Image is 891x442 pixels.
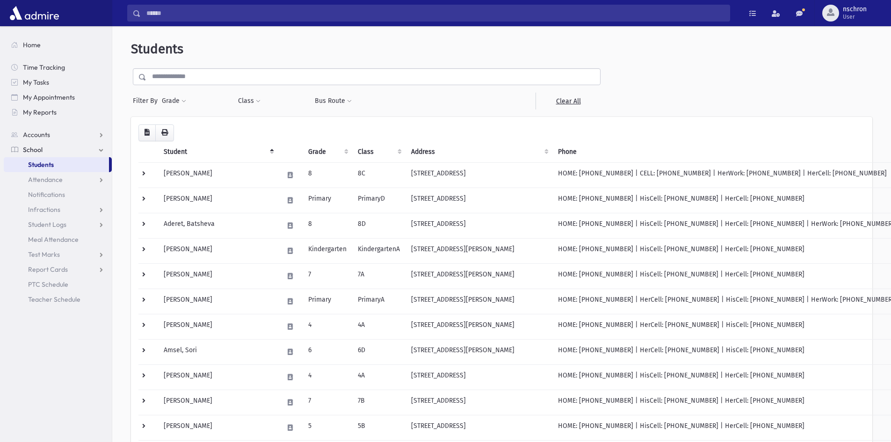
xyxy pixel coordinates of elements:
a: Teacher Schedule [4,292,112,307]
td: PrimaryA [352,289,406,314]
span: My Tasks [23,78,49,87]
span: PTC Schedule [28,280,68,289]
th: Class: activate to sort column ascending [352,141,406,163]
a: School [4,142,112,157]
a: Clear All [536,93,601,109]
td: 5 [303,415,352,440]
td: 8D [352,213,406,238]
span: Notifications [28,190,65,199]
button: Print [155,124,174,141]
button: Bus Route [314,93,352,109]
a: PTC Schedule [4,277,112,292]
td: [STREET_ADDRESS] [406,188,552,213]
a: Students [4,157,109,172]
td: 8 [303,162,352,188]
td: [PERSON_NAME] [158,390,278,415]
a: Notifications [4,187,112,202]
span: Time Tracking [23,63,65,72]
button: Class [238,93,261,109]
input: Search [141,5,730,22]
td: [STREET_ADDRESS] [406,213,552,238]
td: 7 [303,390,352,415]
td: Amsel, Sori [158,339,278,364]
td: [PERSON_NAME] [158,188,278,213]
td: [STREET_ADDRESS][PERSON_NAME] [406,339,552,364]
span: Student Logs [28,220,66,229]
button: Grade [161,93,187,109]
img: AdmirePro [7,4,61,22]
td: 7B [352,390,406,415]
span: My Reports [23,108,57,116]
span: Test Marks [28,250,60,259]
td: [STREET_ADDRESS][PERSON_NAME] [406,289,552,314]
span: Report Cards [28,265,68,274]
a: My Tasks [4,75,112,90]
td: [STREET_ADDRESS][PERSON_NAME] [406,238,552,263]
a: Accounts [4,127,112,142]
td: 5B [352,415,406,440]
a: Infractions [4,202,112,217]
td: Aderet, Batsheva [158,213,278,238]
td: [STREET_ADDRESS][PERSON_NAME] [406,263,552,289]
td: [PERSON_NAME] [158,263,278,289]
a: Meal Attendance [4,232,112,247]
span: Students [28,160,54,169]
a: Test Marks [4,247,112,262]
td: 4 [303,314,352,339]
td: [PERSON_NAME] [158,289,278,314]
span: Meal Attendance [28,235,79,244]
td: [STREET_ADDRESS] [406,390,552,415]
td: Primary [303,188,352,213]
span: Accounts [23,130,50,139]
button: CSV [138,124,156,141]
td: 7 [303,263,352,289]
td: 6D [352,339,406,364]
td: [PERSON_NAME] [158,238,278,263]
td: 7A [352,263,406,289]
a: Attendance [4,172,112,187]
span: User [843,13,867,21]
a: Home [4,37,112,52]
span: nschron [843,6,867,13]
td: [PERSON_NAME] [158,364,278,390]
td: [PERSON_NAME] [158,314,278,339]
td: [PERSON_NAME] [158,415,278,440]
a: Report Cards [4,262,112,277]
span: Infractions [28,205,60,214]
td: 4A [352,364,406,390]
td: 4A [352,314,406,339]
th: Grade: activate to sort column ascending [303,141,352,163]
span: Home [23,41,41,49]
td: [STREET_ADDRESS][PERSON_NAME] [406,314,552,339]
span: Filter By [133,96,161,106]
a: Time Tracking [4,60,112,75]
td: KindergartenA [352,238,406,263]
th: Address: activate to sort column ascending [406,141,552,163]
span: Students [131,41,183,57]
span: Attendance [28,175,63,184]
td: [STREET_ADDRESS] [406,364,552,390]
td: Kindergarten [303,238,352,263]
td: Primary [303,289,352,314]
span: Teacher Schedule [28,295,80,304]
td: 8C [352,162,406,188]
a: My Reports [4,105,112,120]
td: 4 [303,364,352,390]
td: 6 [303,339,352,364]
span: My Appointments [23,93,75,101]
a: My Appointments [4,90,112,105]
a: Student Logs [4,217,112,232]
td: [STREET_ADDRESS] [406,162,552,188]
td: PrimaryD [352,188,406,213]
td: [STREET_ADDRESS] [406,415,552,440]
th: Student: activate to sort column descending [158,141,278,163]
td: 8 [303,213,352,238]
td: [PERSON_NAME] [158,162,278,188]
span: School [23,145,43,154]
